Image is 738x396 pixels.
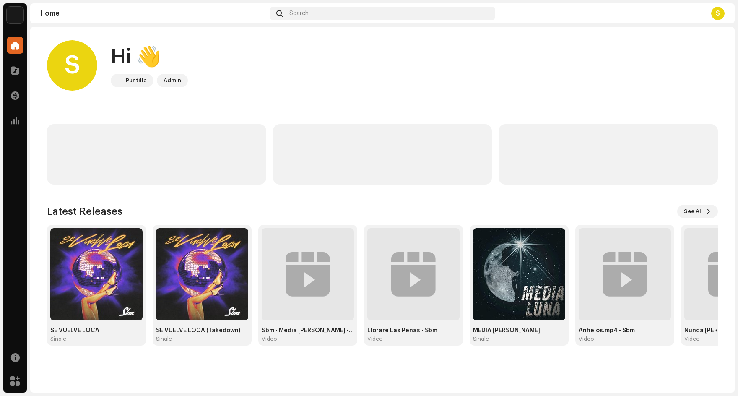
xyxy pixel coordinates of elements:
[367,336,383,342] div: Video
[156,228,248,320] img: c20fad93-58ac-4da8-adfe-53d5abe9e64a
[50,336,66,342] div: Single
[47,205,122,218] h3: Latest Releases
[711,7,725,20] div: S
[677,205,718,218] button: See All
[40,10,266,17] div: Home
[156,336,172,342] div: Single
[126,76,147,86] div: Puntilla
[112,76,122,86] img: a6437e74-8c8e-4f74-a1ce-131745af0155
[579,336,594,342] div: Video
[684,203,703,220] span: See All
[473,327,565,334] div: MEDIA [PERSON_NAME]
[579,327,671,334] div: Anhelos.mp4 - Sbm
[111,44,188,70] div: Hi 👋
[156,327,248,334] div: SE VUELVE LOCA (Takedown)
[50,228,143,320] img: b8dc9f36-ffaa-4511-94c9-90f77814fc53
[262,327,354,334] div: Sbm - Media [PERSON_NAME] - Sbm
[473,336,489,342] div: Single
[289,10,309,17] span: Search
[164,76,181,86] div: Admin
[684,336,700,342] div: Video
[50,327,143,334] div: SE VUELVE LOCA
[7,7,23,23] img: a6437e74-8c8e-4f74-a1ce-131745af0155
[262,336,277,342] div: Video
[473,228,565,320] img: 5c468334-e295-488c-81a1-a65f7c2c1f71
[367,327,460,334] div: Lloraré Las Penas - Sbm
[47,40,97,91] div: S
